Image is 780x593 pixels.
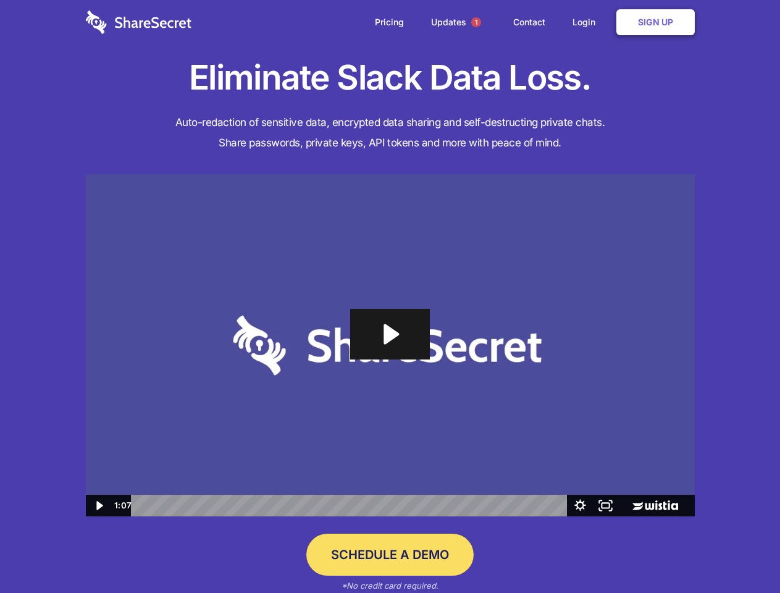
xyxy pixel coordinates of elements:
[350,309,429,360] button: Play Video: Sharesecret Slack Extension
[501,3,558,41] a: Contact
[568,495,593,516] button: Show settings menu
[593,495,618,516] button: Fullscreen
[618,495,694,516] a: Wistia Logo -- Learn More
[86,11,191,34] img: logo-wordmark-white-trans-d4663122ce5f474addd5e946df7df03e33cb6a1c49d2221995e7729f52c070b2.svg
[86,495,111,516] button: Play Video
[363,3,416,41] a: Pricing
[86,56,695,100] h1: Eliminate Slack Data Loss.
[141,495,561,516] div: Playbar
[560,3,614,41] a: Login
[616,9,695,35] a: Sign Up
[86,174,695,517] img: Sharesecret
[471,17,481,27] span: 1
[306,534,474,576] a: Schedule a Demo
[718,531,765,578] iframe: Drift Widget Chat Controller
[342,581,438,591] em: *No credit card required.
[86,112,695,153] h4: Auto-redaction of sensitive data, encrypted data sharing and self-destructing private chats. Shar...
